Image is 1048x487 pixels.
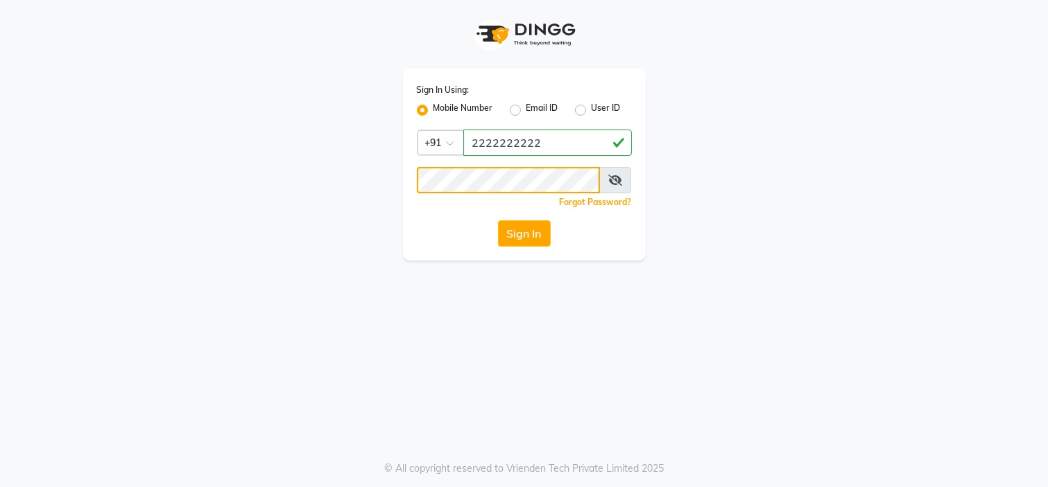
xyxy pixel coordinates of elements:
input: Username [417,167,601,193]
label: Mobile Number [433,102,493,118]
input: Username [463,130,632,156]
button: Sign In [498,220,551,247]
label: Email ID [526,102,558,118]
label: Sign In Using: [417,84,470,96]
label: User ID [592,102,621,118]
img: logo1.svg [469,14,580,55]
a: Forgot Password? [560,197,632,207]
